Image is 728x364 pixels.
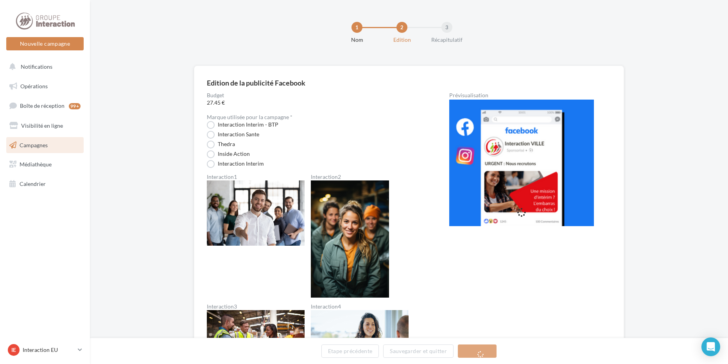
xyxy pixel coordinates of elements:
[351,22,362,33] div: 1
[449,100,594,226] img: operation-preview
[5,59,82,75] button: Notifications
[422,36,472,44] div: Récapitulatif
[6,37,84,50] button: Nouvelle campagne
[5,78,85,95] a: Opérations
[311,180,389,298] img: Interaction2
[23,346,75,354] p: Interaction EU
[20,102,65,109] span: Boîte de réception
[207,180,305,246] img: Interaction1
[311,174,389,180] label: Interaction2
[332,36,382,44] div: Nom
[383,344,454,358] button: Sauvegarder et quitter
[207,174,305,180] label: Interaction1
[6,343,84,357] a: IE Interaction EU
[20,141,48,148] span: Campagnes
[701,337,720,356] div: Open Intercom Messenger
[207,121,278,129] label: Interaction Interim - BTP
[207,93,424,98] label: Budget
[207,150,250,158] label: Inside Action
[321,344,379,358] button: Etape précédente
[311,304,409,309] label: Interaction4
[69,103,81,109] div: 99+
[21,122,63,129] span: Visibilité en ligne
[20,161,52,168] span: Médiathèque
[207,304,305,309] label: Interaction3
[5,156,85,173] a: Médiathèque
[5,176,85,192] a: Calendrier
[377,36,427,44] div: Edition
[207,131,259,139] label: Interaction Sante
[207,141,235,148] label: Thedra
[5,137,85,153] a: Campagnes
[449,93,611,98] div: Prévisualisation
[5,97,85,114] a: Boîte de réception99+
[20,180,46,187] span: Calendrier
[207,114,292,120] label: Marque utilisée pour la campagne *
[396,22,407,33] div: 2
[5,118,85,134] a: Visibilité en ligne
[11,346,16,354] span: IE
[207,160,264,168] label: Interaction Interim
[207,79,305,86] div: Edition de la publicité Facebook
[441,22,452,33] div: 3
[20,83,48,89] span: Opérations
[207,99,424,107] span: 27.45 €
[21,63,52,70] span: Notifications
